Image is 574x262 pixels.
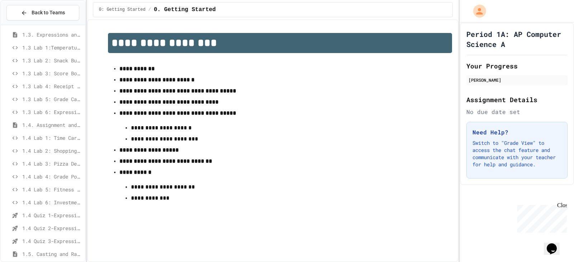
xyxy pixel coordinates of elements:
[22,82,82,90] span: 1.3 Lab 4: Receipt Formatter
[472,128,561,137] h3: Need Help?
[22,173,82,180] span: 1.4 Lab 4: Grade Point Average
[466,108,568,116] div: No due date set
[22,121,82,129] span: 1.4. Assignment and Input
[22,70,82,77] span: 1.3 Lab 3: Score Board Fixer
[22,95,82,103] span: 1.3 Lab 5: Grade Calculator Pro
[514,202,567,233] iframe: chat widget
[99,7,146,13] span: 0: Getting Started
[22,199,82,206] span: 1.4 Lab 6: Investment Portfolio Tracker
[22,57,82,64] span: 1.3 Lab 2: Snack Budget Tracker
[3,3,50,46] div: Chat with us now!Close
[148,7,151,13] span: /
[544,233,567,255] iframe: chat widget
[22,108,82,116] span: 1.3 Lab 6: Expression Evaluator Fix
[6,5,79,20] button: Back to Teams
[22,186,82,193] span: 1.4 Lab 5: Fitness Tracker Debugger
[22,237,82,245] span: 1.4 Quiz 3-Expressions and Assignment Statements
[154,5,216,14] span: 0. Getting Started
[466,95,568,105] h2: Assignment Details
[469,77,565,83] div: [PERSON_NAME]
[22,160,82,167] span: 1.4 Lab 3: Pizza Delivery Calculator
[22,224,82,232] span: 1.4 Quiz 2-Expressions and Assignment Statements
[22,31,82,38] span: 1.3. Expressions and Output [New]
[22,134,82,142] span: 1.4 Lab 1: Time Card Calculator
[22,147,82,154] span: 1.4 Lab 2: Shopping Receipt Builder
[472,139,561,168] p: Switch to "Grade View" to access the chat feature and communicate with your teacher for help and ...
[32,9,65,16] span: Back to Teams
[466,61,568,71] h2: Your Progress
[466,29,568,49] h1: Period 1A: AP Computer Science A
[466,3,488,19] div: My Account
[22,44,82,51] span: 1.3 Lab 1:Temperature Display Fix
[22,211,82,219] span: 1.4 Quiz 1-Expressions and Assignment Statements
[22,250,82,258] span: 1.5. Casting and Ranges of Values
